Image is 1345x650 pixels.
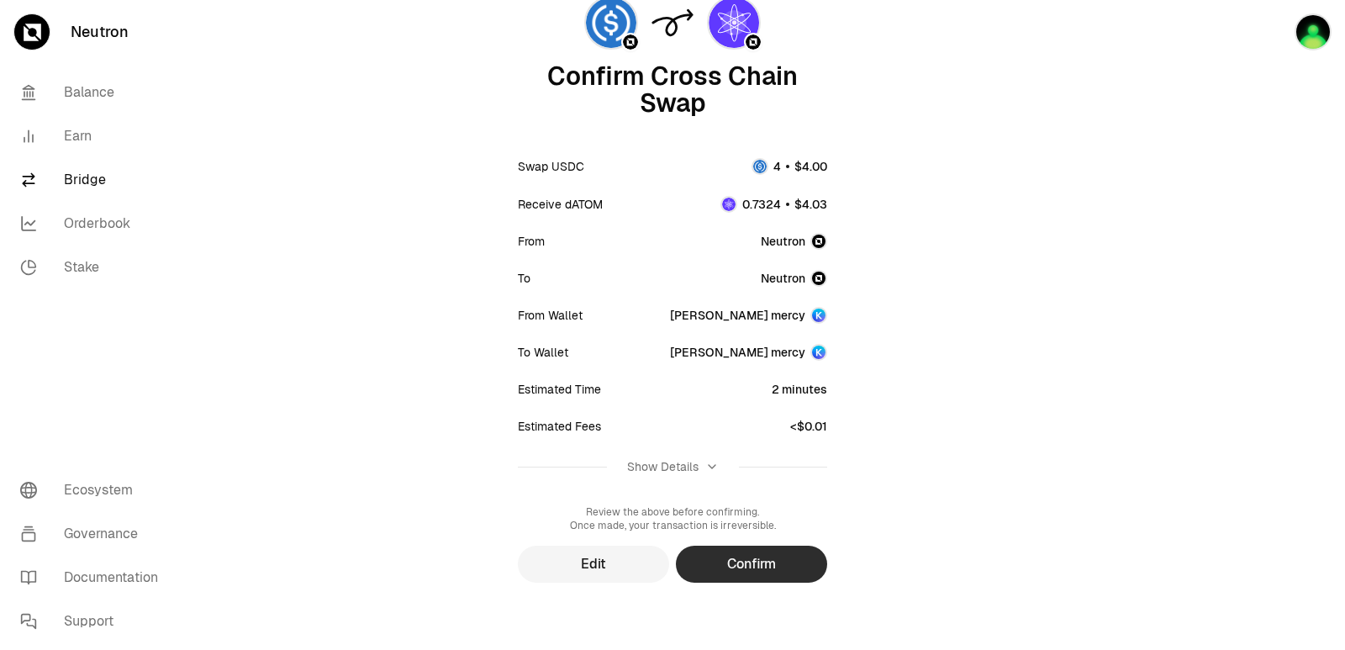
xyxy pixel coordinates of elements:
img: Neutron Logo [810,233,827,250]
a: Governance [7,512,182,556]
a: Documentation [7,556,182,600]
a: Bridge [7,158,182,202]
img: Account Image [810,307,827,324]
a: Support [7,600,182,643]
span: Neutron [761,233,805,250]
a: Stake [7,246,182,289]
img: Account Image [810,344,827,361]
div: [PERSON_NAME] mercy [670,344,805,361]
button: [PERSON_NAME] mercy [670,344,827,361]
a: Earn [7,114,182,158]
span: Neutron [761,270,805,287]
button: Show Details [518,445,827,489]
div: Estimated Fees [518,418,601,435]
div: Estimated Time [518,381,601,398]
a: Orderbook [7,202,182,246]
button: Confirm [676,546,827,583]
img: Neutron Logo [623,34,638,50]
div: From [518,233,545,250]
div: Swap USDC [518,158,584,175]
div: [PERSON_NAME] mercy [670,307,805,324]
img: dATOM Logo [722,198,736,211]
button: Edit [518,546,669,583]
div: To [518,270,530,287]
a: Balance [7,71,182,114]
img: sandy mercy [1295,13,1332,50]
a: Ecosystem [7,468,182,512]
button: [PERSON_NAME] mercy [670,307,827,324]
img: Neutron Logo [810,270,827,287]
div: 2 minutes [772,381,827,398]
div: To Wallet [518,344,568,361]
div: Receive dATOM [518,196,603,213]
div: From Wallet [518,307,583,324]
img: USDC Logo [753,160,767,173]
div: <$0.01 [790,418,827,435]
div: Show Details [627,458,699,475]
div: Review the above before confirming. Once made, your transaction is irreversible. [518,505,827,532]
img: Neutron Logo [746,34,761,50]
div: Confirm Cross Chain Swap [518,63,827,117]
